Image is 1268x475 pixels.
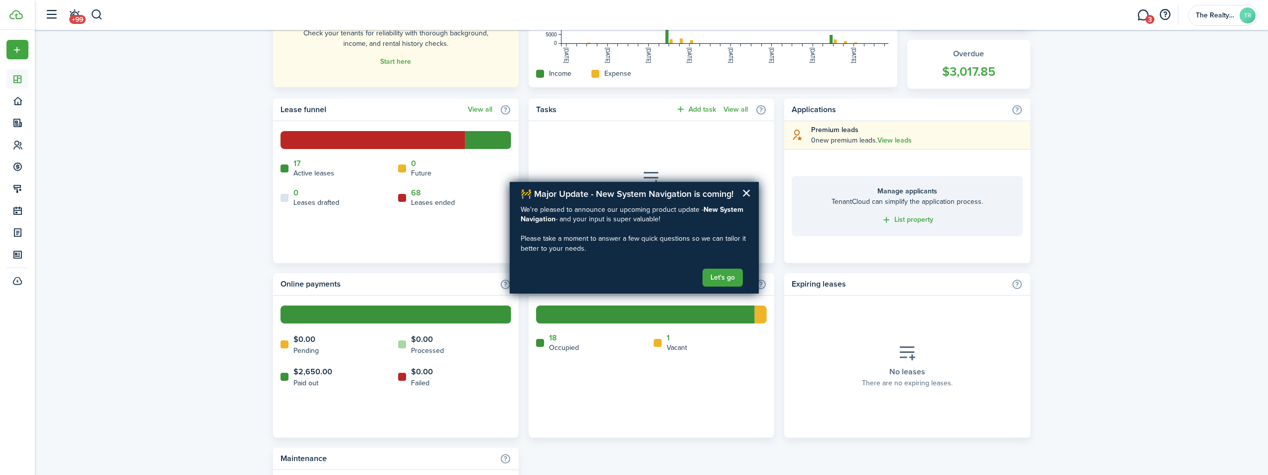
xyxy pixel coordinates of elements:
tspan: 5000 [546,32,557,37]
tspan: [DATE] [646,47,651,63]
tspan: 0 [554,40,557,46]
tspan: [DATE] [564,47,569,63]
a: Start here [380,58,411,66]
button: Open menu [6,40,28,59]
a: 1 [667,333,670,342]
button: Close [742,185,751,201]
a: 0 [293,188,298,197]
strong: New System Navigation [521,204,745,225]
home-widget-title: Income [549,68,571,79]
img: TenantCloud [9,10,23,19]
home-placeholder-title: Manage applicants [802,186,1012,196]
home-widget-title: Lease funnel [281,104,463,116]
home-widget-title: Vacant [667,342,687,353]
button: Search [91,6,103,23]
avatar-text: TR [1240,7,1256,23]
home-widget-title: Expense [604,68,631,79]
a: 0 [411,159,416,168]
home-widget-title: Occupied [549,342,579,353]
home-widget-title: Failed [411,378,433,388]
a: 18 [549,333,557,342]
explanation-description: 0 new premium leads . [811,135,1022,146]
span: 3 [1145,15,1154,24]
tspan: [DATE] [810,47,815,63]
a: View leads [877,137,912,145]
a: 17 [293,159,301,168]
home-widget-count: $0.00 [411,333,444,345]
span: +99 [69,15,86,24]
button: Open resource center [1156,6,1173,23]
tspan: [DATE] [687,47,692,63]
home-widget-title: Processed [411,345,444,356]
home-widget-title: Expiring leases [792,278,1006,290]
a: View all [723,106,748,114]
home-placeholder-description: TenantCloud can simplify the application process. [802,196,1012,207]
tspan: [DATE] [769,47,774,63]
button: Add task [676,104,716,115]
home-widget-title: Pending [293,345,319,356]
tspan: [DATE] [604,47,610,63]
home-widget-title: Future [411,168,431,178]
i: soft [792,129,804,141]
h2: 🚧 Major Update - New System Navigation is coming! [521,189,748,200]
home-widget-count: $2,650.00 [293,366,332,378]
explanation-title: Premium leads [811,125,1022,135]
placeholder-description: There are no expiring leases. [862,378,953,388]
home-widget-title: Tasks [536,104,671,116]
a: 68 [411,188,421,197]
widget-stats-count: $3,017.85 [917,62,1020,81]
a: Notifications [65,2,84,28]
home-widget-title: Maintenance [281,453,495,465]
a: List property [881,214,933,226]
span: - and your input is super valuable! [556,214,660,224]
tspan: [DATE] [851,47,856,63]
placeholder-title: No leases [889,366,925,378]
home-widget-title: Leases ended [411,197,455,208]
span: The Realty Gurus [1196,12,1236,19]
button: Let's go [703,269,743,287]
widget-stats-title: Overdue [917,48,1020,60]
home-widget-title: Online payments [281,278,495,290]
a: View all [468,106,492,114]
home-widget-title: Leases drafted [293,197,339,208]
a: Messaging [1133,2,1152,28]
home-widget-title: Active leases [293,168,334,178]
home-placeholder-description: Check your tenants for reliability with thorough background, income, and rental history checks. [295,28,496,49]
span: We're pleased to announce our upcoming product update - [521,204,704,215]
home-widget-title: Paid out [293,378,332,388]
tspan: [DATE] [728,47,733,63]
home-widget-count: $0.00 [293,333,319,345]
home-widget-count: $0.00 [411,366,433,378]
p: Please take a moment to answer a few quick questions so we can tailor it better to your needs. [521,234,748,253]
button: Open sidebar [42,5,61,24]
home-widget-title: Applications [792,104,1006,116]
